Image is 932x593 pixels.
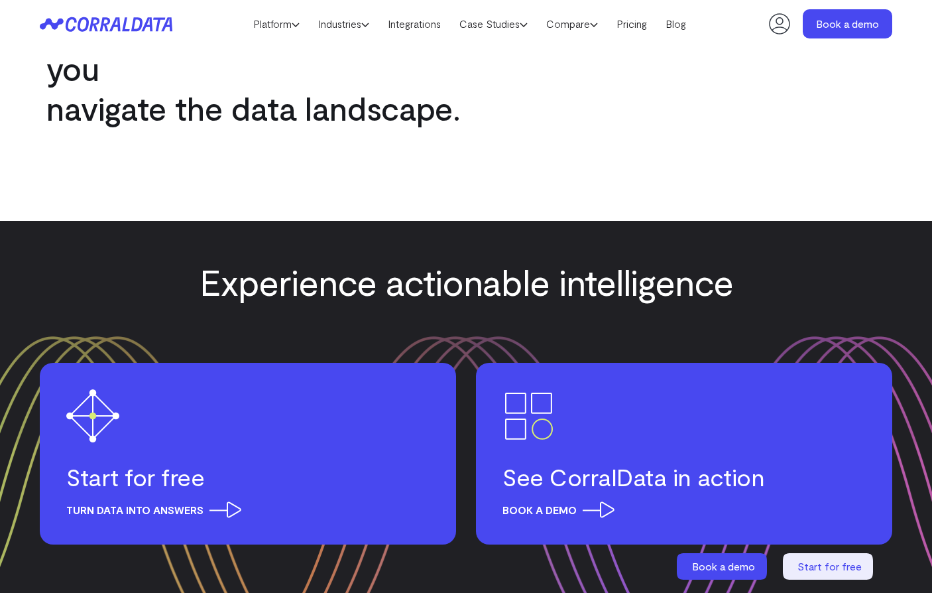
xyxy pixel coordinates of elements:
h3: Start for free [66,462,430,492]
a: Case Studies [450,14,537,34]
a: Pricing [607,14,656,34]
span: Book a demo [502,501,614,518]
span: . We're here to help you [33,9,899,88]
a: See CorralData in action Book a demo [476,363,892,545]
span: Start for free [797,560,862,572]
a: Blog [656,14,695,34]
a: Book a demo [677,553,770,580]
span: navigate the data landscape. [33,88,474,128]
span: Turn data into answers [66,501,241,518]
a: Start for free Turn data into answers [40,363,456,545]
a: Book a demo [803,9,892,38]
span: Book a demo [692,560,755,572]
a: Start for free [783,553,876,580]
a: Industries [309,14,379,34]
a: Platform [244,14,309,34]
h3: See CorralData in action [502,462,866,492]
a: Compare [537,14,607,34]
a: Integrations [379,14,450,34]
